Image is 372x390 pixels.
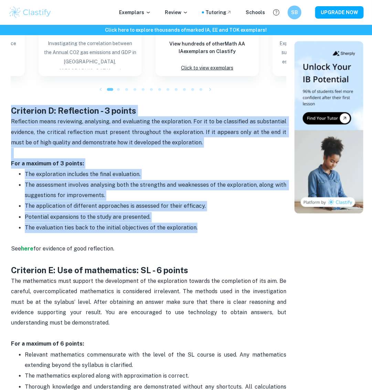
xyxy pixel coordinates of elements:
[25,352,288,369] span: Relevant mathematics commensurate with the level of the SL course is used. Any mathematics extend...
[21,246,33,252] a: here
[11,118,288,146] span: Reflection means reviewing, analysing, and evaluating the exploration. For it to be classified as...
[25,373,189,379] span: The mathematics explored along with approximation is correct.
[11,234,286,265] p: See for evidence of good reflection.
[246,9,265,16] a: Schools
[11,266,188,275] strong: Criterion E: Use of mathematics: SL - 6 points
[288,6,301,19] button: SB
[295,41,363,214] img: Thumbnail
[278,39,370,69] p: Exploring the method of calculating the surface area of solid of revolution and estimating the la...
[11,160,84,167] strong: For a maximum of 3 points:
[315,6,364,19] button: UPGRADE NOW
[25,171,140,177] span: The exploration includes the final evaluation.
[11,278,288,327] span: The mathematics must support the development of the exploration towards the completion of its aim...
[25,203,206,209] span: The application of different approaches is assessed for their efficacy.
[270,7,282,18] button: Help and Feedback
[181,63,233,73] p: Click to view exemplars
[11,106,136,115] strong: Criterion D: Reflection - 3 points
[25,214,150,220] span: Potential expansions to the study are presented.
[205,9,232,16] a: Tutoring
[44,39,136,69] p: Invastigating the correlation between the Annual CO2 gas emissions and GDP in [GEOGRAPHIC_DATA], ...
[119,9,151,16] p: Exemplars
[291,9,299,16] h6: SB
[165,9,188,16] p: Review
[25,225,198,231] span: The evaluation ties back to the initial objectives of the exploration.
[1,26,371,34] h6: Click here to explore thousands of marked IA, EE and TOK exemplars !
[11,341,84,347] strong: For a maximum of 6 points:
[156,7,259,76] a: ExemplarsView hundreds of otherMath AA IAexemplars on ClastifyClick to view exemplars
[39,7,142,76] a: Blog exemplar: Invastigating the correlation between thGrade received:6Invastigating the correlat...
[161,40,253,55] h6: View hundreds of other Math AA IA exemplars on Clastify
[25,182,288,199] span: The assessment involves analysing both the strengths and weaknesses of the exploration, along wit...
[8,6,52,19] img: Clastify logo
